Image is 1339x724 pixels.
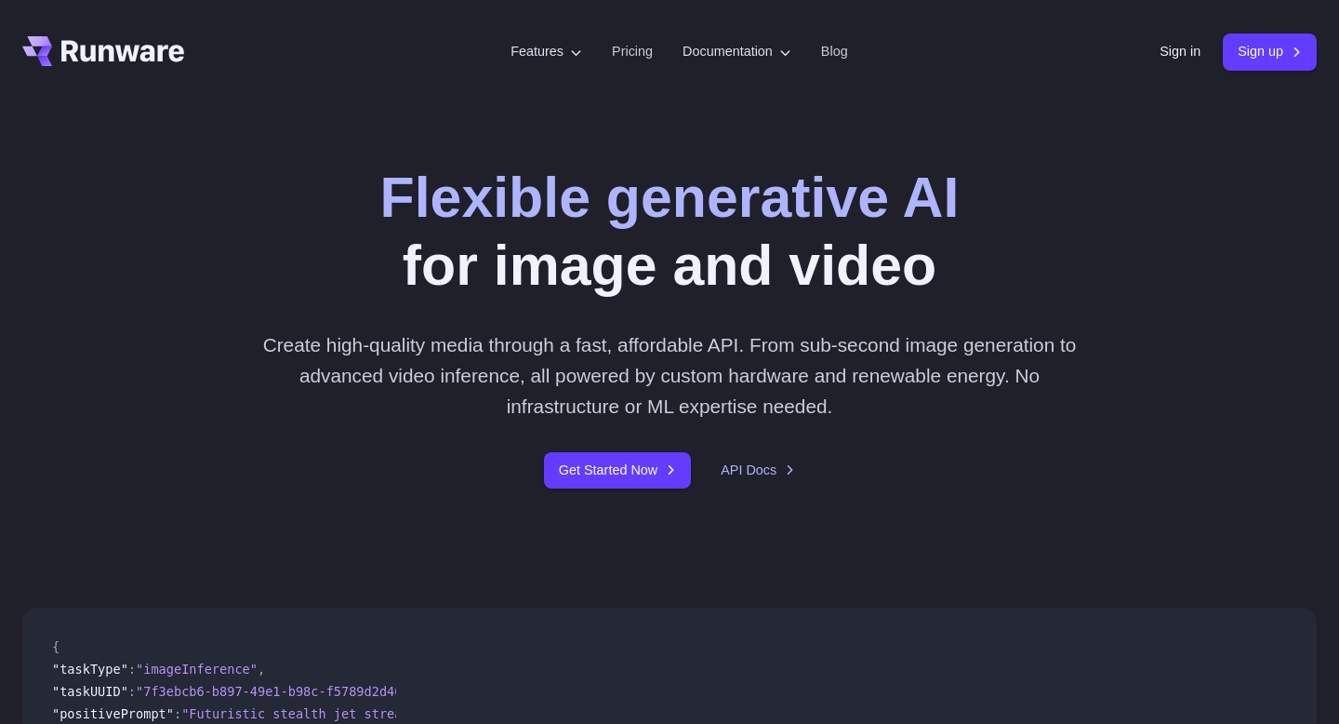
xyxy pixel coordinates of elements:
strong: Flexible generative AI [380,166,960,229]
span: "taskType" [52,662,128,677]
span: "Futuristic stealth jet streaking through a neon-lit cityscape with glowing purple exhaust" [181,706,874,721]
p: Create high-quality media through a fast, affordable API. From sub-second image generation to adv... [256,329,1084,422]
span: : [128,684,136,699]
a: Sign in [1160,41,1200,62]
span: "7f3ebcb6-b897-49e1-b98c-f5789d2d40d7" [136,684,425,699]
a: Sign up [1223,34,1317,70]
span: "positivePrompt" [52,706,174,721]
a: Pricing [612,41,653,62]
label: Documentation [683,41,791,62]
span: : [174,706,181,721]
span: : [128,662,136,677]
a: API Docs [721,460,795,481]
h1: for image and video [380,164,960,300]
span: "imageInference" [136,662,258,677]
span: , [258,662,265,677]
a: Go to / [22,36,184,66]
span: "taskUUID" [52,684,128,699]
a: Get Started Now [544,452,691,489]
a: Blog [821,41,848,62]
label: Features [510,41,582,62]
span: { [52,639,60,654]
